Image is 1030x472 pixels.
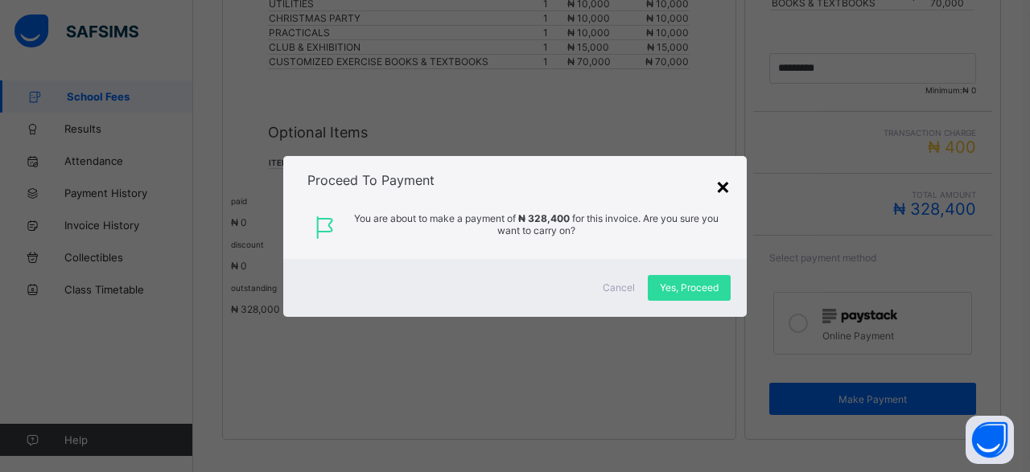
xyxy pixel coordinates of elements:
[351,212,723,243] span: You are about to make a payment of for this invoice. Are you sure you want to carry on?
[715,172,731,199] div: ×
[518,212,570,224] span: ₦ 328,400
[660,281,719,293] span: Yes, Proceed
[307,172,435,188] span: Proceed To Payment
[603,281,635,293] span: Cancel
[966,416,1014,464] button: Open asap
